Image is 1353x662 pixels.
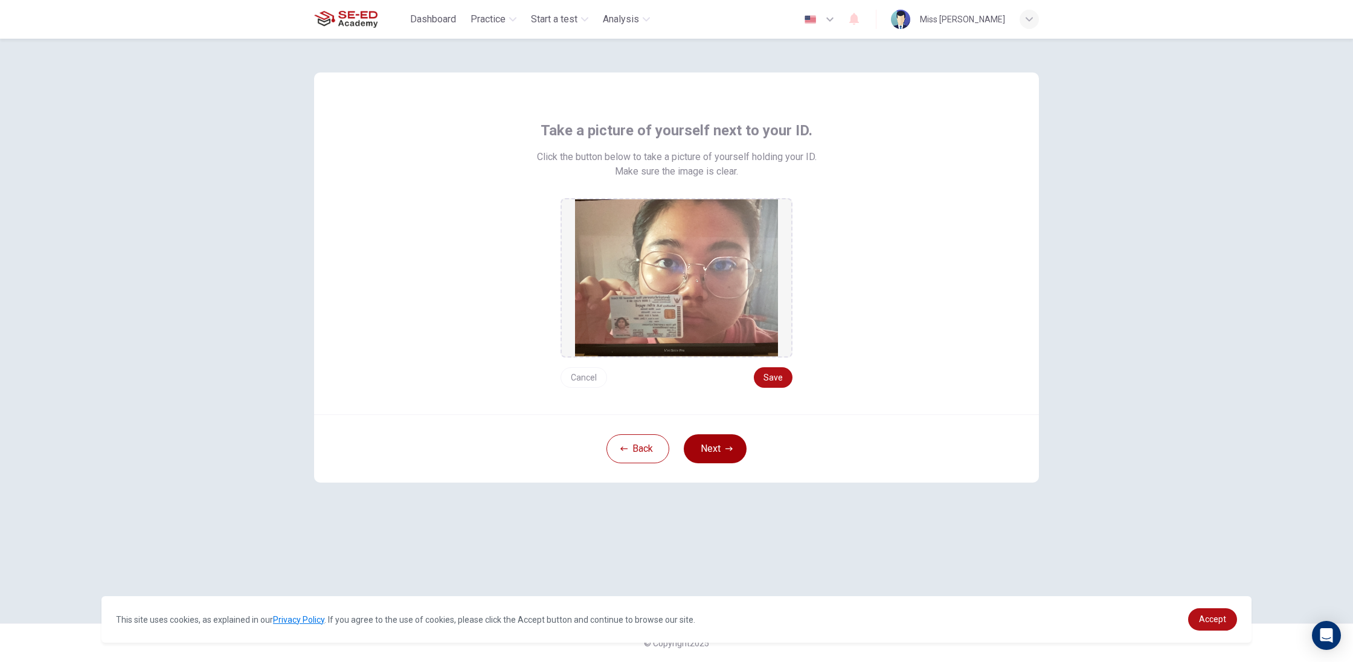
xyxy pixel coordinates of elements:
button: Practice [466,8,521,30]
button: Cancel [561,367,607,388]
img: en [803,15,818,24]
span: © Copyright 2025 [644,638,709,648]
a: dismiss cookie message [1188,608,1237,631]
img: SE-ED Academy logo [314,7,378,31]
button: Start a test [526,8,593,30]
div: cookieconsent [101,596,1252,643]
button: Save [754,367,792,388]
span: Make sure the image is clear. [615,164,738,179]
span: This site uses cookies, as explained in our . If you agree to the use of cookies, please click th... [116,615,695,625]
span: Accept [1199,614,1226,624]
button: Next [684,434,747,463]
button: Back [606,434,669,463]
img: preview screemshot [575,199,778,356]
a: SE-ED Academy logo [314,7,405,31]
span: Click the button below to take a picture of yourself holding your ID. [537,150,817,164]
span: Analysis [603,12,639,27]
div: Open Intercom Messenger [1312,621,1341,650]
button: Analysis [598,8,655,30]
img: Profile picture [891,10,910,29]
div: Miss [PERSON_NAME] [920,12,1005,27]
button: Dashboard [405,8,461,30]
span: Practice [471,12,506,27]
span: Take a picture of yourself next to your ID. [541,121,812,140]
a: Privacy Policy [273,615,324,625]
span: Start a test [531,12,577,27]
span: Dashboard [410,12,456,27]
